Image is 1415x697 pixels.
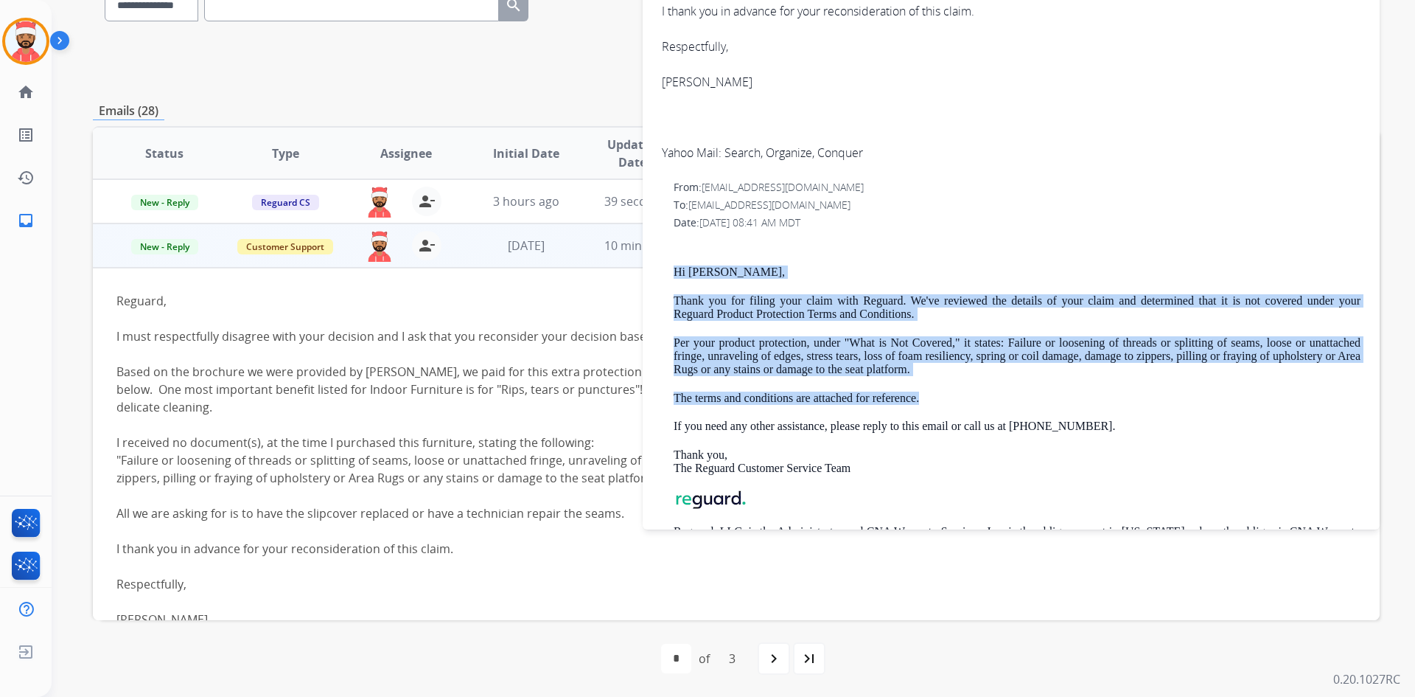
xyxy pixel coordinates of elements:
img: avatar [5,21,46,62]
p: Per your product protection, under "What is Not Covered," it states: Failure or loosening of thre... [674,336,1360,377]
p: Hi [PERSON_NAME], [674,266,1360,279]
div: Based on the brochure we were provided by [PERSON_NAME], we paid for this extra protection becaus... [116,363,1115,416]
span: 39 seconds ago [604,193,691,209]
img: agent-avatar [365,187,394,218]
span: Customer Support [237,239,333,254]
div: I must respectfully disagree with your decision and I ask that you reconsider your decision based... [116,327,1115,345]
span: 10 minutes ago [604,237,690,254]
span: [DATE] 08:41 AM MDT [699,215,800,229]
span: Type [272,145,299,162]
p: Emails (28) [93,102,164,120]
div: 3 [717,644,747,673]
div: of [699,650,710,667]
mat-icon: person_remove [418,237,436,254]
mat-icon: navigate_next [765,650,783,667]
div: "Failure or loosening of threads or splitting of seams, loose or unattached fringe, unraveling of... [116,451,1115,487]
div: Date: [674,215,1360,230]
mat-icon: inbox [17,212,35,229]
span: Assignee [380,145,432,162]
mat-icon: person_remove [418,193,436,210]
p: Reguard, LLC. is the Administrator and CNA Warranty Services, Inc. is the obligor except in [US_S... [674,525,1360,552]
div: [PERSON_NAME] [662,73,1360,162]
span: [DATE] [508,237,545,254]
mat-icon: list_alt [17,126,35,144]
div: From: [674,180,1360,195]
div: I thank you in advance for your reconsideration of this claim. [662,2,1360,20]
p: If you need any other assistance, please reply to this email or call us at [PHONE_NUMBER]. [674,420,1360,433]
mat-icon: history [17,169,35,187]
span: Status [145,145,184,162]
p: Thank you, The Reguard Customer Service Team [674,448,1360,476]
p: 0.20.1027RC [1333,670,1400,688]
mat-icon: home [17,83,35,101]
div: Respectfully, [116,575,1115,593]
span: New - Reply [131,195,198,210]
span: Reguard CS [252,195,319,210]
span: [EMAIL_ADDRESS][DOMAIN_NAME] [702,180,864,194]
mat-icon: last_page [800,650,818,667]
img: Reguard+Logotype+Color_WBG_S.png [674,490,747,510]
span: New - Reply [131,239,198,254]
div: Respectfully, [662,38,1360,55]
img: agent-avatar [365,231,394,262]
div: I thank you in advance for your reconsideration of this claim. [116,540,1115,558]
div: I received no document(s), at the time I purchased this furniture, stating the following: [116,434,1115,451]
span: 3 hours ago [493,193,559,209]
p: Thank you for filing your claim with Reguard. We've reviewed the details of your claim and determ... [674,294,1360,322]
span: Initial Date [493,145,559,162]
div: All we are asking for is to have the slipcover replaced or have a technician repair the seams. [116,504,1115,522]
p: The terms and conditions are attached for reference. [674,392,1360,405]
span: Updated Date [599,136,666,171]
span: [EMAIL_ADDRESS][DOMAIN_NAME] [688,198,850,212]
div: To: [674,198,1360,212]
a: Yahoo Mail: Search, Organize, Conquer [662,145,863,161]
